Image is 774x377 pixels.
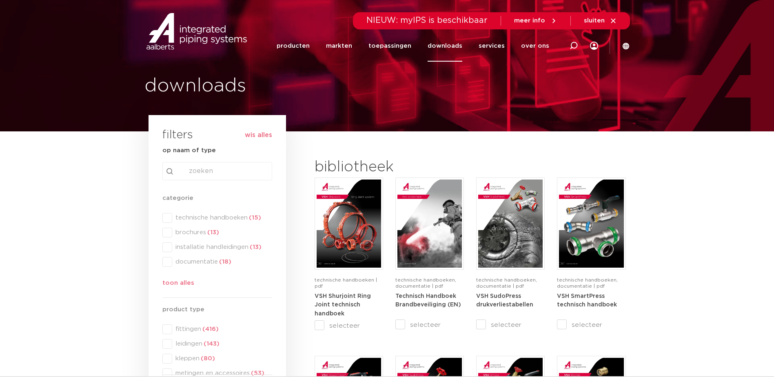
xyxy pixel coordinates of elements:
[277,30,310,62] a: producten
[476,293,533,308] a: VSH SudoPress drukverliestabellen
[366,16,488,24] span: NIEUW: myIPS is beschikbaar
[521,30,549,62] a: over ons
[397,180,462,268] img: FireProtection_A4TM_5007915_2025_2.0_EN-pdf.jpg
[584,17,617,24] a: sluiten
[479,30,505,62] a: services
[478,180,543,268] img: VSH-SudoPress_A4PLT_5007706_2024-2.0_NL-pdf.jpg
[476,277,537,288] span: technische handboeken, documentatie | pdf
[557,277,618,288] span: technische handboeken, documentatie | pdf
[315,321,383,330] label: selecteer
[557,293,617,308] a: VSH SmartPress technisch handboek
[162,126,193,145] h3: filters
[315,293,371,317] a: VSH Shurjoint Ring Joint technisch handboek
[428,30,462,62] a: downloads
[395,320,464,330] label: selecteer
[144,73,383,99] h1: downloads
[557,320,625,330] label: selecteer
[368,30,411,62] a: toepassingen
[514,17,557,24] a: meer info
[326,30,352,62] a: markten
[476,320,545,330] label: selecteer
[584,18,605,24] span: sluiten
[395,277,456,288] span: technische handboeken, documentatie | pdf
[315,157,460,177] h2: bibliotheek
[162,147,216,153] strong: op naam of type
[277,30,549,62] nav: Menu
[315,277,377,288] span: technische handboeken | pdf
[514,18,545,24] span: meer info
[395,293,461,308] a: Technisch Handboek Brandbeveiliging (EN)
[317,180,381,268] img: VSH-Shurjoint-RJ_A4TM_5011380_2025_1.1_EN-pdf.jpg
[559,180,623,268] img: VSH-SmartPress_A4TM_5009301_2023_2.0-EN-pdf.jpg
